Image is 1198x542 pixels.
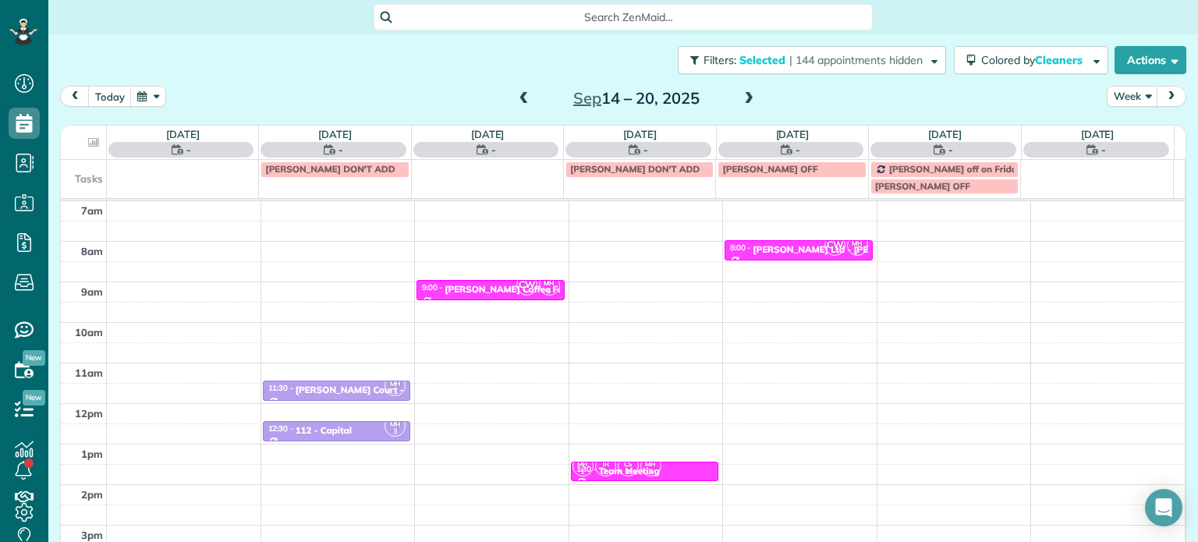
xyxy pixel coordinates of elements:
[928,128,962,140] a: [DATE]
[875,180,970,192] span: [PERSON_NAME] OFF
[573,88,601,108] span: Sep
[385,384,405,399] small: 3
[596,465,615,480] small: 2
[1145,489,1182,526] div: Open Intercom Messenger
[670,46,946,74] a: Filters: Selected | 144 appointments hidden
[722,163,817,175] span: [PERSON_NAME] OFF
[338,142,343,158] span: -
[641,465,661,480] small: 3
[539,90,734,107] h2: 14 – 20, 2025
[516,275,537,296] span: CW
[789,53,923,67] span: | 144 appointments hidden
[1101,142,1106,158] span: -
[75,326,103,338] span: 10am
[81,529,103,541] span: 3pm
[81,204,103,217] span: 7am
[540,284,559,299] small: 3
[1107,86,1158,107] button: Week
[491,142,496,158] span: -
[265,163,395,175] span: [PERSON_NAME] DON'T ADD
[954,46,1108,74] button: Colored byCleaners
[81,488,103,501] span: 2pm
[23,350,45,366] span: New
[776,128,810,140] a: [DATE]
[796,142,800,158] span: -
[704,53,736,67] span: Filters:
[23,390,45,406] span: New
[753,244,1025,255] div: [PERSON_NAME] Ltd - [PERSON_NAME][GEOGRAPHIC_DATA]
[570,163,700,175] span: [PERSON_NAME] DON'T ADD
[471,128,505,140] a: [DATE]
[296,425,352,436] div: 112 - Capital
[60,86,90,107] button: prev
[75,367,103,379] span: 11am
[678,46,946,74] button: Filters: Selected | 144 appointments hidden
[643,142,648,158] span: -
[948,142,953,158] span: -
[186,142,191,158] span: -
[824,235,845,256] span: CW
[739,53,786,67] span: Selected
[81,448,103,460] span: 1pm
[81,245,103,257] span: 8am
[318,128,352,140] a: [DATE]
[75,407,103,420] span: 12pm
[1081,128,1115,140] a: [DATE]
[1035,53,1085,67] span: Cleaners
[618,465,638,480] small: 2
[981,53,1088,67] span: Colored by
[1157,86,1186,107] button: next
[848,243,867,258] small: 3
[1115,46,1186,74] button: Actions
[166,128,200,140] a: [DATE]
[573,465,593,480] small: 1
[385,424,405,439] small: 3
[445,284,585,295] div: [PERSON_NAME] Coffee Factory
[296,384,482,395] div: [PERSON_NAME] Court - [PERSON_NAME]
[889,163,1026,175] span: [PERSON_NAME] off on Fridays
[88,86,132,107] button: today
[623,128,657,140] a: [DATE]
[81,285,103,298] span: 9am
